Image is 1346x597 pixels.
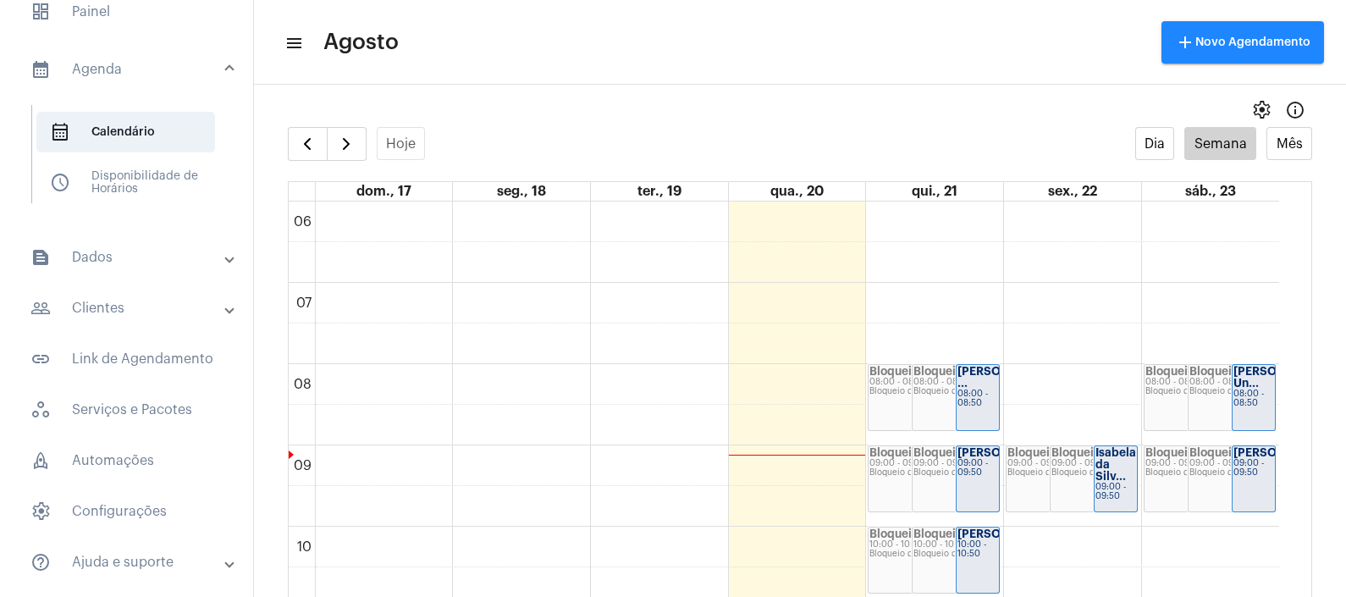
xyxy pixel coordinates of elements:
[869,459,954,468] div: 09:00 - 09:50
[17,339,236,379] span: Link de Agendamento
[913,540,998,550] div: 10:00 - 10:50
[17,390,236,430] span: Serviços e Pacotes
[290,214,315,229] div: 06
[1251,100,1272,120] span: settings
[323,29,399,56] span: Agosto
[10,288,253,329] mat-expansion-panel-header: sidenav iconClientes
[913,378,998,387] div: 08:00 - 08:50
[1189,366,1238,377] strong: Bloqueio
[30,59,51,80] mat-icon: sidenav icon
[10,42,253,97] mat-expansion-panel-header: sidenav iconAgenda
[10,237,253,278] mat-expansion-panel-header: sidenav iconDados
[913,366,963,377] strong: Bloqueio
[1007,459,1092,468] div: 09:00 - 09:50
[869,378,954,387] div: 08:00 - 08:50
[1233,459,1274,478] div: 09:00 - 09:50
[50,122,70,142] span: sidenav icon
[1051,447,1101,458] strong: Bloqueio
[1145,447,1194,458] strong: Bloqueio
[1095,483,1136,501] div: 09:00 - 09:50
[1095,447,1136,482] strong: Isabela da Silv...
[294,539,315,555] div: 10
[284,33,301,53] mat-icon: sidenav icon
[30,501,51,522] span: sidenav icon
[957,447,1062,458] strong: [PERSON_NAME]...
[1244,93,1278,127] button: settings
[290,458,315,473] div: 09
[17,491,236,532] span: Configurações
[10,97,253,227] div: sidenav iconAgenda
[1189,447,1238,458] strong: Bloqueio
[30,2,51,22] span: sidenav icon
[957,528,1052,539] strong: [PERSON_NAME]
[767,182,827,201] a: 20 de agosto de 2025
[10,542,253,583] mat-expansion-panel-header: sidenav iconAjuda e suporte
[1007,447,1056,458] strong: Bloqueio
[30,247,226,268] mat-panel-title: Dados
[957,459,998,478] div: 09:00 - 09:50
[913,459,998,468] div: 09:00 - 09:50
[1266,127,1312,160] button: Mês
[377,127,426,160] button: Hoje
[1189,468,1274,478] div: Bloqueio de agenda
[869,540,954,550] div: 10:00 - 10:50
[913,387,998,396] div: Bloqueio de agenda
[293,296,315,311] div: 07
[869,366,918,377] strong: Bloqueio
[1145,459,1230,468] div: 09:00 - 09:50
[36,163,215,203] span: Disponibilidade de Horários
[36,112,215,152] span: Calendário
[1007,468,1092,478] div: Bloqueio de agenda
[1233,390,1274,408] div: 08:00 - 08:50
[30,247,51,268] mat-icon: sidenav icon
[1051,459,1136,468] div: 09:00 - 09:50
[869,387,954,396] div: Bloqueio de agenda
[913,447,963,458] strong: Bloqueio
[288,127,328,161] button: Semana Anterior
[353,182,415,201] a: 17 de agosto de 2025
[1145,468,1230,478] div: Bloqueio de agenda
[1189,459,1274,468] div: 09:00 - 09:50
[913,550,998,559] div: Bloqueio de agenda
[1189,387,1274,396] div: Bloqueio de agenda
[913,528,963,539] strong: Bloqueio
[1233,366,1328,389] strong: [PERSON_NAME] Un...
[30,298,51,318] mat-icon: sidenav icon
[869,447,918,458] strong: Bloqueio
[17,440,236,481] span: Automações
[1145,366,1194,377] strong: Bloqueio
[1145,387,1230,396] div: Bloqueio de agenda
[1051,468,1136,478] div: Bloqueio de agenda
[30,400,51,420] span: sidenav icon
[1145,378,1230,387] div: 08:00 - 08:50
[30,298,226,318] mat-panel-title: Clientes
[30,451,51,471] span: sidenav icon
[50,173,70,193] span: sidenav icon
[869,468,954,478] div: Bloqueio de agenda
[290,377,315,392] div: 08
[1278,93,1312,127] button: Info
[30,59,226,80] mat-panel-title: Agenda
[1135,127,1175,160] button: Dia
[1189,378,1274,387] div: 08:00 - 08:50
[957,540,998,559] div: 10:00 - 10:50
[869,550,954,559] div: Bloqueio de agenda
[1175,36,1310,48] span: Novo Agendamento
[327,127,367,161] button: Próximo Semana
[634,182,685,201] a: 19 de agosto de 2025
[957,366,1052,389] strong: [PERSON_NAME] ...
[30,349,51,369] mat-icon: sidenav icon
[908,182,961,201] a: 21 de agosto de 2025
[30,552,51,572] mat-icon: sidenav icon
[1184,127,1256,160] button: Semana
[869,528,918,539] strong: Bloqueio
[1182,182,1239,201] a: 23 de agosto de 2025
[1045,182,1101,201] a: 22 de agosto de 2025
[913,468,998,478] div: Bloqueio de agenda
[494,182,549,201] a: 18 de agosto de 2025
[30,552,226,572] mat-panel-title: Ajuda e suporte
[1175,32,1195,53] mat-icon: add
[957,390,998,408] div: 08:00 - 08:50
[1161,21,1324,64] button: Novo Agendamento
[1233,447,1338,458] strong: [PERSON_NAME]...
